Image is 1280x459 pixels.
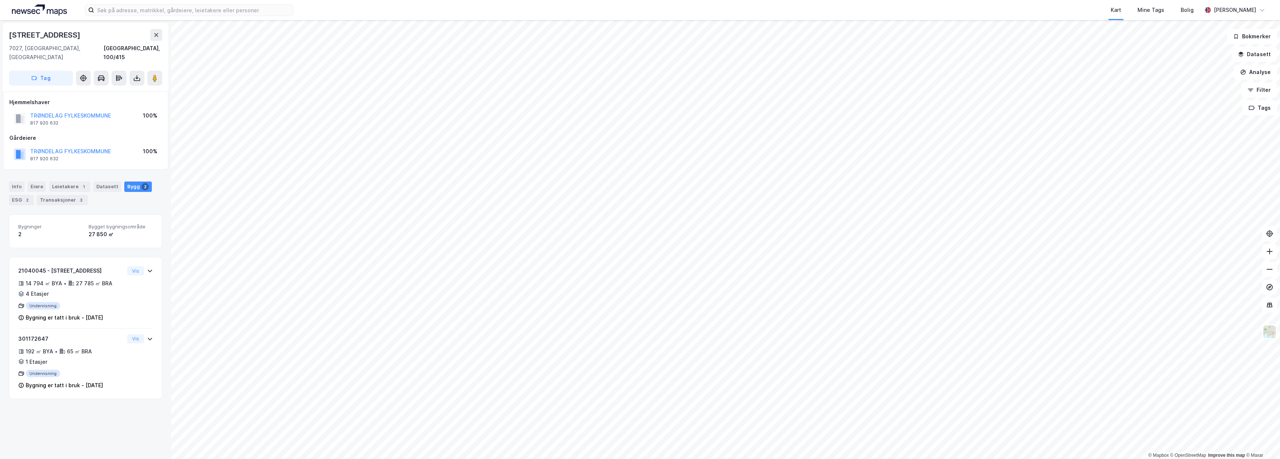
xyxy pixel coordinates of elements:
[9,134,162,142] div: Gårdeiere
[18,224,83,230] span: Bygninger
[1170,453,1206,458] a: OpenStreetMap
[124,182,152,192] div: Bygg
[28,182,46,192] div: Eiere
[94,4,293,16] input: Søk på adresse, matrikkel, gårdeiere, leietakere eller personer
[1234,65,1277,80] button: Analyse
[12,4,67,16] img: logo.a4113a55bc3d86da70a041830d287a7e.svg
[1111,6,1121,15] div: Kart
[1148,453,1169,458] a: Mapbox
[1232,47,1277,62] button: Datasett
[1208,453,1245,458] a: Improve this map
[26,313,103,322] div: Bygning er tatt i bruk - [DATE]
[9,29,82,41] div: [STREET_ADDRESS]
[9,71,73,86] button: Tag
[1242,100,1277,115] button: Tags
[76,279,112,288] div: 27 785 ㎡ BRA
[18,334,124,343] div: 301172647
[67,347,92,356] div: 65 ㎡ BRA
[141,183,149,190] div: 2
[26,357,47,366] div: 1 Etasjer
[64,280,67,286] div: •
[1181,6,1194,15] div: Bolig
[127,266,144,275] button: Vis
[1241,83,1277,97] button: Filter
[1243,423,1280,459] div: Kontrollprogram for chat
[26,347,53,356] div: 192 ㎡ BYA
[9,182,25,192] div: Info
[55,349,58,354] div: •
[89,224,153,230] span: Bygget bygningsområde
[143,147,157,156] div: 100%
[89,230,153,239] div: 27 850 ㎡
[30,120,58,126] div: 817 920 632
[18,266,124,275] div: 21040045 - [STREET_ADDRESS]
[93,182,121,192] div: Datasett
[26,381,103,390] div: Bygning er tatt i bruk - [DATE]
[77,196,85,204] div: 3
[1214,6,1256,15] div: [PERSON_NAME]
[9,98,162,107] div: Hjemmelshaver
[9,195,34,205] div: ESG
[80,183,87,190] div: 1
[1263,325,1277,339] img: Z
[26,279,62,288] div: 14 794 ㎡ BYA
[26,289,49,298] div: 4 Etasjer
[18,230,83,239] div: 2
[103,44,162,62] div: [GEOGRAPHIC_DATA], 100/415
[127,334,144,343] button: Vis
[1137,6,1164,15] div: Mine Tags
[1227,29,1277,44] button: Bokmerker
[23,196,31,204] div: 2
[49,182,90,192] div: Leietakere
[9,44,103,62] div: 7027, [GEOGRAPHIC_DATA], [GEOGRAPHIC_DATA]
[30,156,58,162] div: 817 920 632
[143,111,157,120] div: 100%
[37,195,88,205] div: Transaksjoner
[1243,423,1280,459] iframe: Chat Widget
